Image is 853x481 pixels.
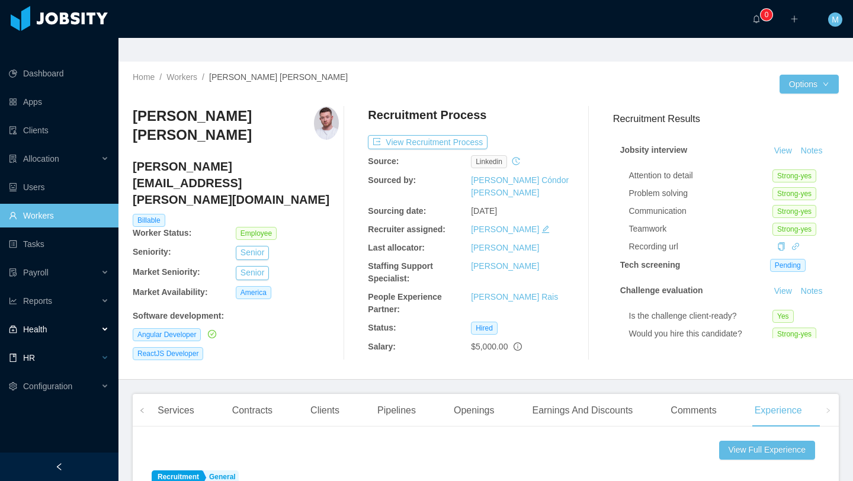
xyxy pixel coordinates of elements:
b: Status: [368,323,396,332]
div: Communication [629,205,773,217]
strong: Challenge evaluation [620,286,703,295]
i: icon: solution [9,155,17,163]
span: Payroll [23,268,49,277]
span: linkedin [471,155,507,168]
a: [PERSON_NAME] Rais [471,292,558,302]
div: Recording url [629,240,773,253]
span: M [832,12,839,27]
span: / [159,72,162,82]
b: Recruiter assigned: [368,225,445,234]
div: Teamwork [629,223,773,235]
div: Attention to detail [629,169,773,182]
span: ReactJS Developer [133,347,203,360]
b: Seniority: [133,247,171,256]
div: Pipelines [368,394,425,427]
a: icon: exportView Recruitment Process [368,137,488,147]
h3: [PERSON_NAME] [PERSON_NAME] [133,107,314,145]
button: Notes [796,144,828,158]
span: Allocation [23,154,59,163]
b: People Experience Partner: [368,292,442,314]
span: Billable [133,214,165,227]
span: HR [23,353,35,363]
strong: Jobsity interview [620,145,688,155]
h4: [PERSON_NAME][EMAIL_ADDRESS][PERSON_NAME][DOMAIN_NAME] [133,158,339,208]
i: icon: medicine-box [9,325,17,334]
button: Senior [236,246,269,260]
div: Problem solving [629,187,773,200]
b: Source: [368,156,399,166]
span: Strong-yes [772,169,816,182]
span: Strong-yes [772,205,816,218]
i: icon: book [9,354,17,362]
strong: Tech screening [620,260,681,270]
span: [PERSON_NAME] [PERSON_NAME] [209,72,348,82]
span: / [202,72,204,82]
span: [DATE] [471,206,497,216]
h3: Recruitment Results [613,111,839,126]
span: Strong-yes [772,223,816,236]
a: [PERSON_NAME] [471,243,539,252]
div: Copy [777,240,785,253]
a: icon: auditClients [9,118,109,142]
i: icon: right [825,408,831,413]
span: Yes [772,310,794,323]
i: icon: history [512,157,520,165]
a: View Full Experience [719,441,820,460]
button: Notes [796,284,828,299]
i: icon: copy [777,242,785,251]
div: Openings [444,394,504,427]
i: icon: line-chart [9,297,17,305]
button: Senior [236,266,269,280]
i: icon: check-circle [208,330,216,338]
i: icon: setting [9,382,17,390]
span: Configuration [23,381,72,391]
a: [PERSON_NAME] Cóndor [PERSON_NAME] [471,175,569,197]
span: Hired [471,322,498,335]
div: Clients [301,394,349,427]
a: icon: check-circle [206,329,216,339]
span: info-circle [514,342,522,351]
button: Optionsicon: down [780,75,839,94]
a: Home [133,72,155,82]
b: Sourcing date: [368,206,426,216]
i: icon: file-protect [9,268,17,277]
div: Comments [661,394,726,427]
a: View [770,286,796,296]
i: icon: edit [541,225,550,233]
a: icon: userWorkers [9,204,109,227]
span: Reports [23,296,52,306]
a: icon: pie-chartDashboard [9,62,109,85]
img: 243d671d-b180-4b39-a2a2-e1d611914f0c_68d5a519b64f5-400w.png [314,107,339,140]
a: [PERSON_NAME] [471,261,539,271]
a: icon: appstoreApps [9,90,109,114]
span: Strong-yes [772,187,816,200]
span: $5,000.00 [471,342,508,351]
b: Market Availability: [133,287,208,297]
span: Angular Developer [133,328,201,341]
a: Workers [166,72,197,82]
a: [PERSON_NAME] [471,225,539,234]
i: icon: left [139,408,145,413]
i: icon: left [55,463,63,471]
span: Pending [770,259,806,272]
a: icon: profileTasks [9,232,109,256]
b: Staffing Support Specialist: [368,261,433,283]
div: Would you hire this candidate? [629,328,773,340]
a: icon: link [791,242,800,251]
b: Market Seniority: [133,267,200,277]
button: icon: exportView Recruitment Process [368,135,488,149]
b: Salary: [368,342,396,351]
b: Worker Status: [133,228,191,238]
span: Strong-yes [772,328,816,341]
b: Software development : [133,311,224,320]
span: America [236,286,271,299]
b: Sourced by: [368,175,416,185]
div: Services [148,394,203,427]
span: Employee [236,227,277,240]
b: Last allocator: [368,243,425,252]
div: Is the challenge client-ready? [629,310,773,322]
a: icon: robotUsers [9,175,109,199]
span: Health [23,325,47,334]
h4: Recruitment Process [368,107,486,123]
